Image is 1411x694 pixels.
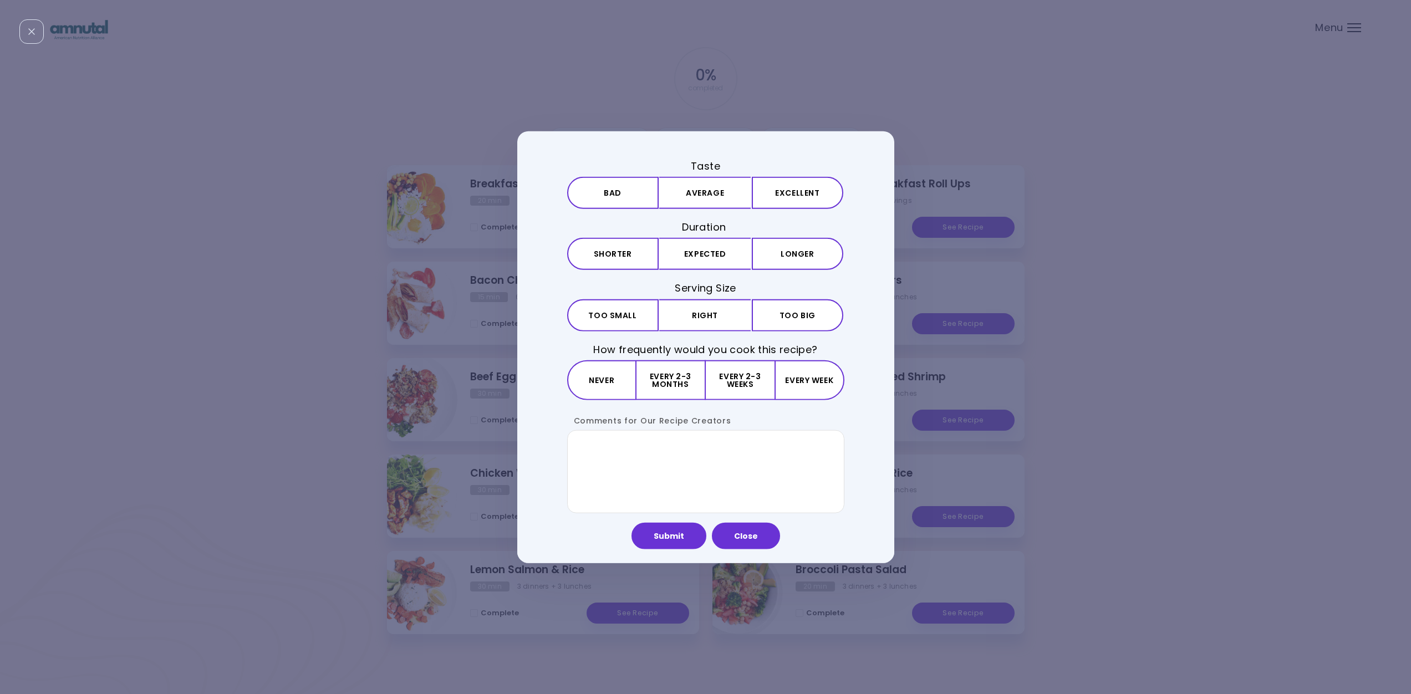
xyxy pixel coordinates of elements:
[567,415,731,426] label: Comments for Our Recipe Creators
[752,299,843,331] button: Too big
[712,522,780,549] button: Close
[567,281,844,295] h3: Serving Size
[631,522,706,549] button: Submit
[567,360,636,400] button: Never
[775,360,844,400] button: Every week
[567,342,844,356] h3: How frequently would you cook this recipe?
[567,238,659,270] button: Shorter
[659,238,751,270] button: Expected
[659,299,751,331] button: Right
[567,220,844,234] h3: Duration
[706,360,775,400] button: Every 2-3 weeks
[752,238,843,270] button: Longer
[636,360,706,400] button: Every 2-3 months
[19,19,44,44] div: Close
[780,311,816,319] span: Too big
[659,177,751,209] button: Average
[567,159,844,173] h3: Taste
[567,177,659,209] button: Bad
[567,299,659,331] button: Too small
[588,311,636,319] span: Too small
[752,177,843,209] button: Excellent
